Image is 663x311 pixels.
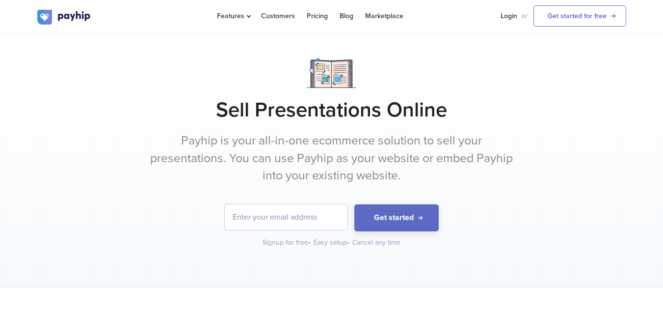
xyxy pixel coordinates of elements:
div: Easy setup [314,238,350,248]
p: Payhip is your all-in-one ecommerce solution to sell your presentations. You can use Payhip as yo... [148,132,516,185]
h1: Sell Presentations Online [37,98,626,122]
span: Features [217,12,249,20]
span: • [308,238,311,247]
input: Enter your email address [225,204,347,230]
span: • [347,238,349,247]
img: Notebook.png [307,58,356,88]
img: logo.svg [37,10,91,25]
a: Get started for free [533,5,626,27]
button: Get started [354,204,439,231]
div: Signup for free [263,238,312,248]
div: Cancel any time [352,238,400,248]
